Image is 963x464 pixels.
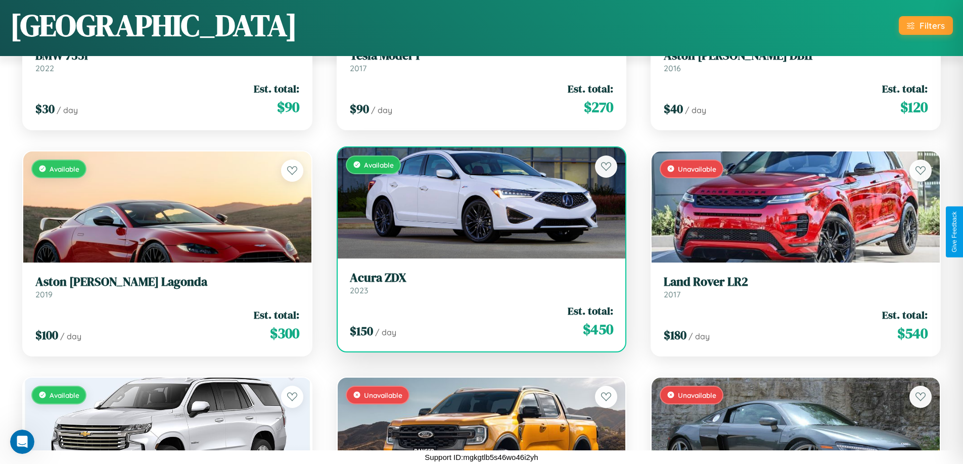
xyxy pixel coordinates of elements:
[568,81,613,96] span: Est. total:
[364,391,402,399] span: Unavailable
[882,81,928,96] span: Est. total:
[664,48,928,63] h3: Aston [PERSON_NAME] DB11
[664,48,928,73] a: Aston [PERSON_NAME] DB112016
[35,275,299,289] h3: Aston [PERSON_NAME] Lagonda
[350,63,366,73] span: 2017
[689,331,710,341] span: / day
[425,450,538,464] p: Support ID: mgkgtlb5s46wo46i2yh
[50,391,79,399] span: Available
[60,331,81,341] span: / day
[678,165,716,173] span: Unavailable
[350,323,373,339] span: $ 150
[664,100,683,117] span: $ 40
[35,63,54,73] span: 2022
[882,307,928,322] span: Est. total:
[35,48,299,73] a: BMW 733i2022
[678,391,716,399] span: Unavailable
[254,81,299,96] span: Est. total:
[951,212,958,252] div: Give Feedback
[371,105,392,115] span: / day
[35,100,55,117] span: $ 30
[899,16,953,35] button: Filters
[10,5,297,46] h1: [GEOGRAPHIC_DATA]
[664,327,686,343] span: $ 180
[350,48,614,63] h3: Tesla Model Y
[270,323,299,343] span: $ 300
[35,327,58,343] span: $ 100
[350,48,614,73] a: Tesla Model Y2017
[584,97,613,117] span: $ 270
[35,48,299,63] h3: BMW 733i
[900,97,928,117] span: $ 120
[277,97,299,117] span: $ 90
[254,307,299,322] span: Est. total:
[664,289,680,299] span: 2017
[35,275,299,299] a: Aston [PERSON_NAME] Lagonda2019
[664,275,928,289] h3: Land Rover LR2
[375,327,396,337] span: / day
[583,319,613,339] span: $ 450
[10,430,34,454] iframe: Intercom live chat
[664,63,681,73] span: 2016
[568,303,613,318] span: Est. total:
[350,271,614,285] h3: Acura ZDX
[685,105,706,115] span: / day
[50,165,79,173] span: Available
[897,323,928,343] span: $ 540
[920,20,945,31] div: Filters
[364,161,394,169] span: Available
[35,289,53,299] span: 2019
[350,100,369,117] span: $ 90
[664,275,928,299] a: Land Rover LR22017
[350,271,614,295] a: Acura ZDX2023
[57,105,78,115] span: / day
[350,285,368,295] span: 2023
